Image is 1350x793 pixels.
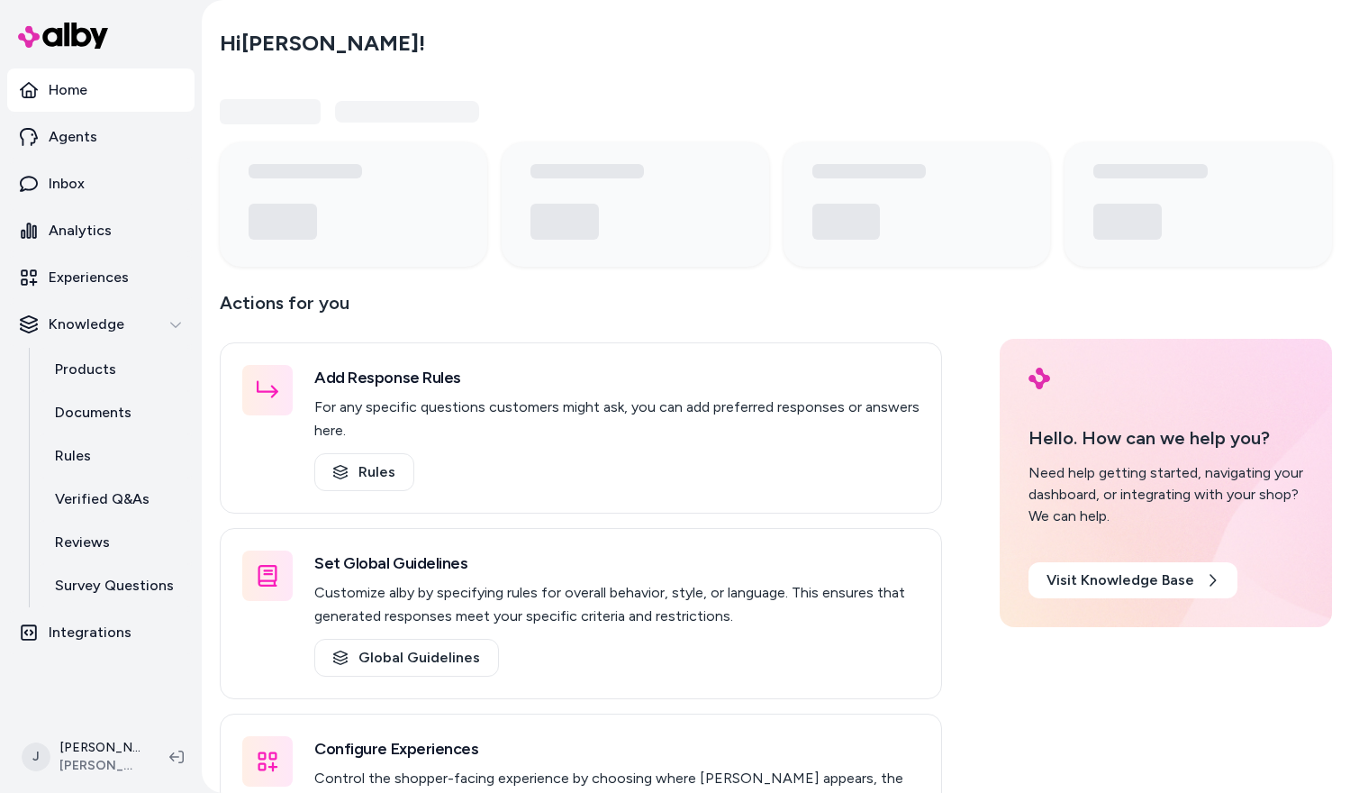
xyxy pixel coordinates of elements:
img: alby Logo [18,23,108,49]
p: Inbox [49,173,85,195]
p: Analytics [49,220,112,242]
p: Knowledge [49,314,124,335]
p: Home [49,79,87,101]
p: Documents [55,402,131,424]
p: Verified Q&As [55,488,149,510]
a: Agents [7,115,195,159]
p: Customize alby by specifying rules for overall behavior, style, or language. This ensures that ge... [314,581,920,628]
p: Survey Questions [55,575,174,597]
span: J [22,743,50,771]
a: Global Guidelines [314,639,499,677]
h2: Hi [PERSON_NAME] ! [220,30,425,57]
span: [PERSON_NAME] [59,757,140,775]
div: Need help getting started, navigating your dashboard, or integrating with your shop? We can help. [1028,462,1303,527]
p: Actions for you [220,288,942,332]
h3: Set Global Guidelines [314,551,920,576]
p: Reviews [55,532,110,553]
a: Experiences [7,256,195,299]
a: Reviews [37,521,195,564]
h3: Add Response Rules [314,365,920,390]
button: J[PERSON_NAME][PERSON_NAME] [11,728,155,786]
p: Agents [49,126,97,148]
p: Experiences [49,267,129,288]
a: Products [37,348,195,391]
a: Survey Questions [37,564,195,607]
p: Hello. How can we help you? [1028,424,1303,451]
p: [PERSON_NAME] [59,739,140,757]
a: Visit Knowledge Base [1028,562,1237,598]
img: alby Logo [1028,368,1050,389]
p: Rules [55,445,91,467]
p: Integrations [49,622,131,643]
a: Documents [37,391,195,434]
a: Rules [37,434,195,478]
h3: Configure Experiences [314,736,920,761]
p: For any specific questions customers might ask, you can add preferred responses or answers here. [314,396,920,442]
a: Integrations [7,611,195,654]
a: Rules [314,453,414,491]
a: Inbox [7,162,195,205]
button: Knowledge [7,303,195,346]
a: Analytics [7,209,195,252]
p: Products [55,359,116,380]
a: Home [7,68,195,112]
a: Verified Q&As [37,478,195,521]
